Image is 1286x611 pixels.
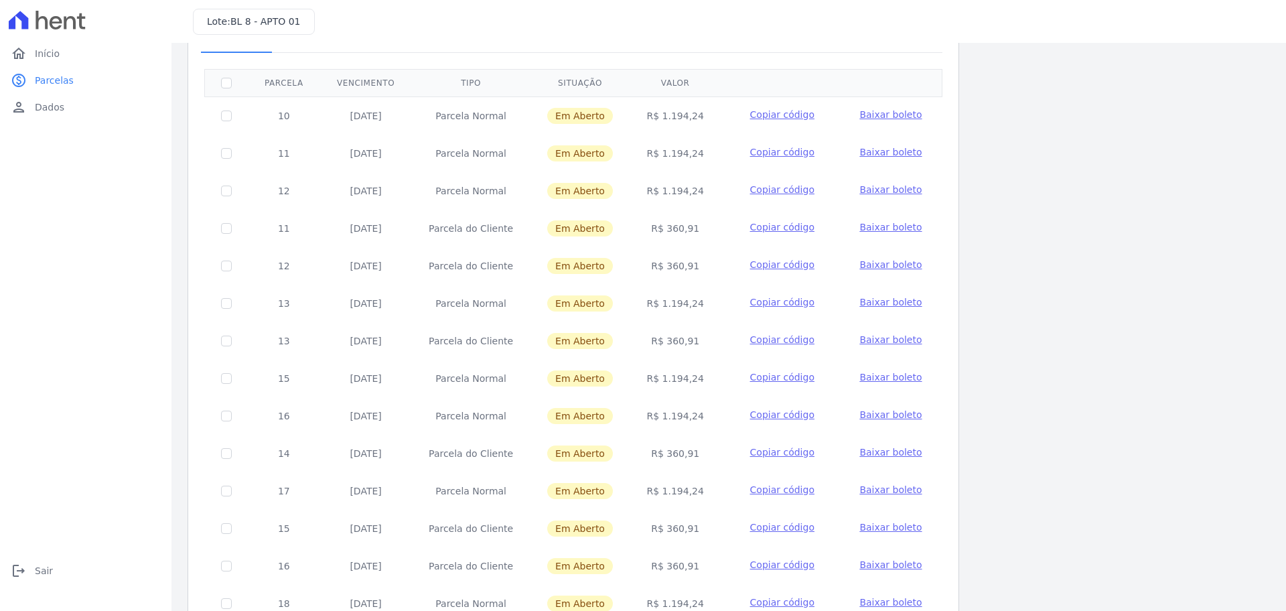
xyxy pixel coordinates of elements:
button: Copiar código [737,183,827,196]
td: Parcela Normal [411,172,530,210]
td: [DATE] [320,247,412,285]
td: Parcela Normal [411,397,530,435]
a: Baixar boleto [859,408,922,421]
span: BL 8 - APTO 01 [230,16,301,27]
td: R$ 1.194,24 [630,360,721,397]
button: Copiar código [737,333,827,346]
span: Em Aberto [547,446,613,462]
td: [DATE] [320,397,412,435]
th: Parcela [248,69,320,96]
span: Copiar código [750,147,814,157]
td: R$ 360,91 [630,247,721,285]
span: Copiar código [750,259,814,270]
td: [DATE] [320,135,412,172]
td: Parcela Normal [411,285,530,322]
span: Baixar boleto [859,372,922,383]
button: Copiar código [737,370,827,384]
a: homeInício [5,40,166,67]
span: Em Aberto [547,145,613,161]
span: Baixar boleto [859,522,922,533]
th: Valor [630,69,721,96]
span: Baixar boleto [859,147,922,157]
td: R$ 360,91 [630,510,721,547]
td: Parcela do Cliente [411,210,530,247]
a: Baixar boleto [859,370,922,384]
span: Em Aberto [547,370,613,387]
span: Parcelas [35,74,74,87]
span: Em Aberto [547,558,613,574]
a: logoutSair [5,557,166,584]
span: Baixar boleto [859,447,922,458]
td: R$ 360,91 [630,210,721,247]
td: Parcela Normal [411,472,530,510]
button: Copiar código [737,521,827,534]
td: [DATE] [320,210,412,247]
span: Em Aberto [547,220,613,236]
a: Baixar boleto [859,483,922,496]
td: [DATE] [320,285,412,322]
td: 12 [248,247,320,285]
td: [DATE] [320,360,412,397]
span: Em Aberto [547,483,613,499]
span: Baixar boleto [859,597,922,608]
span: Em Aberto [547,108,613,124]
span: Copiar código [750,184,814,195]
span: Baixar boleto [859,334,922,345]
td: [DATE] [320,510,412,547]
td: R$ 360,91 [630,435,721,472]
button: Copiar código [737,258,827,271]
td: 16 [248,547,320,585]
i: person [11,99,27,115]
span: Copiar código [750,334,814,345]
th: Tipo [411,69,530,96]
th: Situação [530,69,630,96]
td: 10 [248,96,320,135]
span: Dados [35,100,64,114]
span: Copiar código [750,222,814,232]
button: Copiar código [737,446,827,459]
td: Parcela do Cliente [411,322,530,360]
span: Copiar código [750,522,814,533]
span: Copiar código [750,409,814,420]
a: Baixar boleto [859,521,922,534]
td: 16 [248,397,320,435]
span: Copiar código [750,109,814,120]
a: Baixar boleto [859,145,922,159]
span: Em Aberto [547,258,613,274]
td: R$ 1.194,24 [630,472,721,510]
span: Início [35,47,60,60]
th: Vencimento [320,69,412,96]
span: Copiar código [750,372,814,383]
td: 12 [248,172,320,210]
td: Parcela Normal [411,96,530,135]
span: Em Aberto [547,521,613,537]
td: 11 [248,210,320,247]
td: [DATE] [320,472,412,510]
h3: Lote: [207,15,301,29]
td: [DATE] [320,547,412,585]
td: 15 [248,510,320,547]
span: Baixar boleto [859,184,922,195]
td: 13 [248,322,320,360]
span: Baixar boleto [859,559,922,570]
i: home [11,46,27,62]
td: [DATE] [320,96,412,135]
td: [DATE] [320,172,412,210]
a: Baixar boleto [859,295,922,309]
span: Baixar boleto [859,297,922,308]
td: 13 [248,285,320,322]
td: [DATE] [320,435,412,472]
td: R$ 1.194,24 [630,397,721,435]
a: Baixar boleto [859,183,922,196]
td: Parcela Normal [411,135,530,172]
span: Baixar boleto [859,409,922,420]
span: Em Aberto [547,408,613,424]
td: R$ 360,91 [630,322,721,360]
span: Copiar código [750,597,814,608]
span: Copiar código [750,447,814,458]
i: logout [11,563,27,579]
span: Sair [35,564,53,578]
span: Em Aberto [547,183,613,199]
td: Parcela do Cliente [411,435,530,472]
button: Copiar código [737,483,827,496]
